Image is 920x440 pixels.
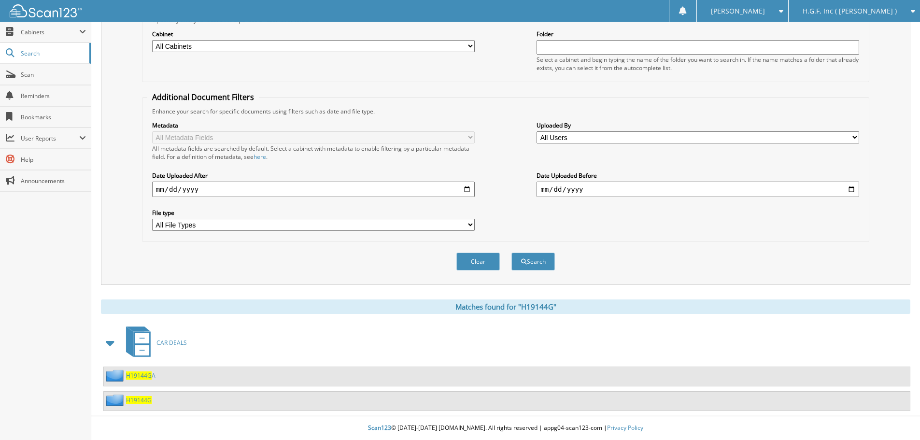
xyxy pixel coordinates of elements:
img: scan123-logo-white.svg [10,4,82,17]
span: CAR DEALS [156,339,187,347]
img: folder2.png [106,369,126,382]
span: Announcements [21,177,86,185]
a: H19144G [126,396,152,404]
span: H.G.F, Inc ( [PERSON_NAME] ) [803,8,897,14]
div: © [DATE]-[DATE] [DOMAIN_NAME]. All rights reserved | appg04-scan123-com | [91,416,920,440]
a: Privacy Policy [607,424,643,432]
input: end [537,182,859,197]
span: Reminders [21,92,86,100]
span: User Reports [21,134,79,142]
span: Cabinets [21,28,79,36]
label: Metadata [152,121,475,129]
a: H19144GA [126,371,156,380]
label: Folder [537,30,859,38]
span: Help [21,156,86,164]
label: Date Uploaded After [152,171,475,180]
span: Bookmarks [21,113,86,121]
span: H19144G [126,371,152,380]
div: All metadata fields are searched by default. Select a cabinet with metadata to enable filtering b... [152,144,475,161]
button: Clear [456,253,500,270]
legend: Additional Document Filters [147,92,259,102]
div: Matches found for "H19144G" [101,299,910,314]
label: Uploaded By [537,121,859,129]
span: Search [21,49,85,57]
a: CAR DEALS [120,324,187,362]
span: Scan123 [368,424,391,432]
div: Enhance your search for specific documents using filters such as date and file type. [147,107,864,115]
input: start [152,182,475,197]
div: Select a cabinet and begin typing the name of the folder you want to search in. If the name match... [537,56,859,72]
label: File type [152,209,475,217]
span: Scan [21,71,86,79]
img: folder2.png [106,394,126,406]
a: here [254,153,266,161]
label: Date Uploaded Before [537,171,859,180]
button: Search [511,253,555,270]
label: Cabinet [152,30,475,38]
span: [PERSON_NAME] [711,8,765,14]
